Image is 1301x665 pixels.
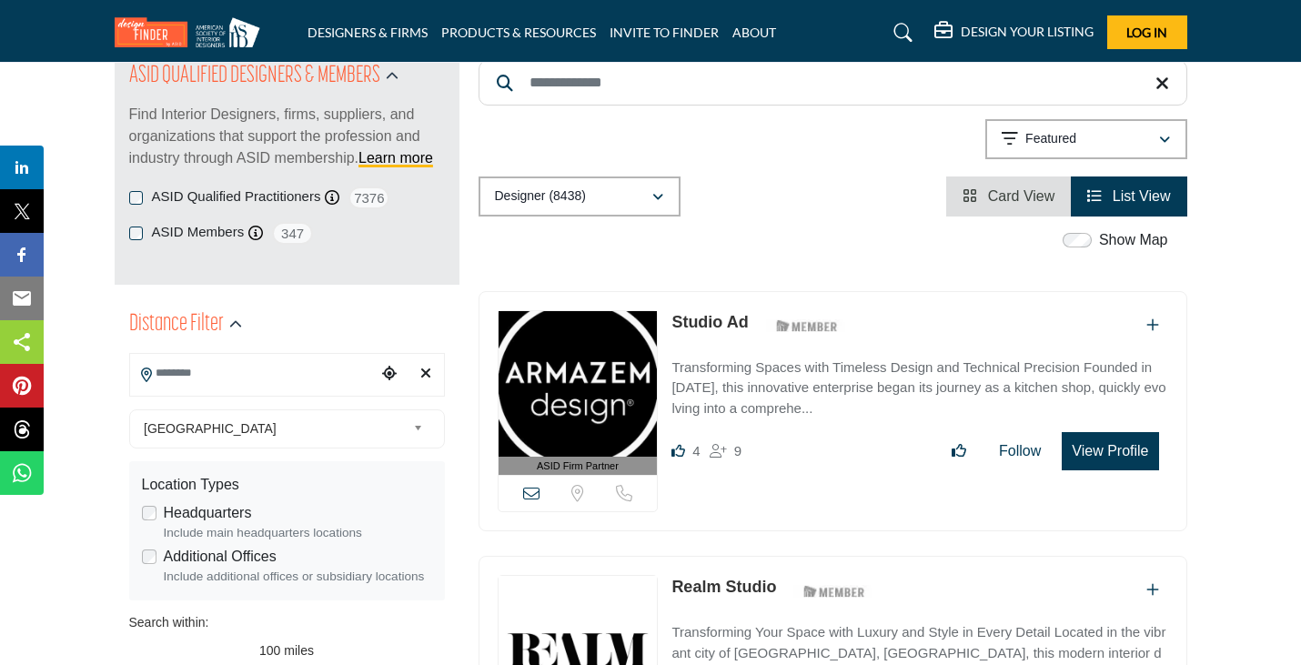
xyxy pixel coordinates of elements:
a: INVITE TO FINDER [610,25,719,40]
img: Site Logo [115,17,269,47]
input: Search Keyword [479,60,1187,106]
i: Likes [671,444,685,458]
a: Learn more [358,150,433,166]
span: [GEOGRAPHIC_DATA] [144,418,406,439]
div: Include main headquarters locations [164,524,432,542]
label: ASID Members [152,222,245,243]
a: PRODUCTS & RESOURCES [441,25,596,40]
button: Designer (8438) [479,176,681,217]
a: ASID Firm Partner [499,311,658,476]
p: Featured [1025,130,1076,148]
button: View Profile [1062,432,1158,470]
div: Choose your current location [376,355,403,394]
a: View Card [963,188,1054,204]
label: Show Map [1099,229,1168,251]
div: DESIGN YOUR LISTING [934,22,1094,44]
img: ASID Members Badge Icon [766,315,848,338]
a: Add To List [1146,582,1159,598]
h2: ASID QUALIFIED DESIGNERS & MEMBERS [129,60,380,93]
li: Card View [946,176,1071,217]
span: 4 [692,443,700,458]
div: Followers [710,440,741,462]
span: 347 [272,222,313,245]
img: Studio Ad [499,311,658,457]
span: Log In [1126,25,1167,40]
a: Realm Studio [671,578,776,596]
h5: DESIGN YOUR LISTING [961,24,1094,40]
span: ASID Firm Partner [537,458,619,474]
label: Additional Offices [164,546,277,568]
div: Location Types [142,474,432,496]
input: ASID Qualified Practitioners checkbox [129,191,143,205]
p: Designer (8438) [495,187,586,206]
label: Headquarters [164,502,252,524]
a: Search [876,18,924,47]
h2: Distance Filter [129,308,224,341]
span: List View [1113,188,1171,204]
input: ASID Members checkbox [129,227,143,240]
span: Card View [988,188,1055,204]
button: Log In [1107,15,1187,49]
p: Studio Ad [671,310,748,335]
div: Clear search location [412,355,439,394]
span: 9 [734,443,741,458]
p: Realm Studio [671,575,776,600]
label: ASID Qualified Practitioners [152,186,321,207]
input: Search Location [130,356,376,391]
a: View List [1087,188,1170,204]
a: Add To List [1146,317,1159,333]
img: ASID Members Badge Icon [793,579,875,602]
button: Featured [985,119,1187,159]
button: Like listing [940,433,978,469]
li: List View [1071,176,1186,217]
span: 100 miles [259,643,314,658]
a: DESIGNERS & FIRMS [308,25,428,40]
div: Include additional offices or subsidiary locations [164,568,432,586]
a: Studio Ad [671,313,748,331]
button: Follow [987,433,1053,469]
p: Transforming Spaces with Timeless Design and Technical Precision Founded in [DATE], this innovati... [671,358,1167,419]
a: ABOUT [732,25,776,40]
a: Transforming Spaces with Timeless Design and Technical Precision Founded in [DATE], this innovati... [671,347,1167,419]
p: Find Interior Designers, firms, suppliers, and organizations that support the profession and indu... [129,104,445,169]
span: 7376 [348,186,389,209]
div: Search within: [129,613,445,632]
